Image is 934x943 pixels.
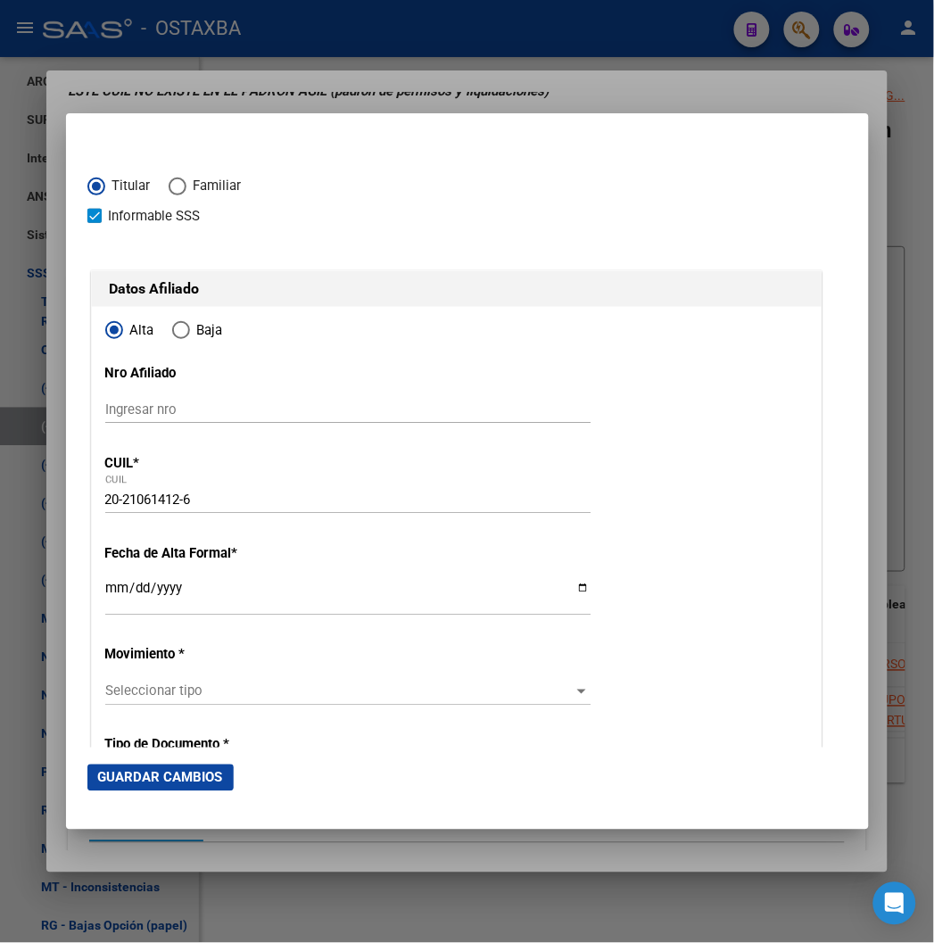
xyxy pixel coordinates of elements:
span: Guardar Cambios [98,770,223,786]
span: Titular [105,176,151,196]
span: Alta [123,320,154,341]
mat-radio-group: Elija una opción [87,182,260,198]
p: Nro Afiliado [105,363,316,384]
p: CUIL [105,453,316,474]
span: Seleccionar tipo [105,683,574,699]
h1: Datos Afiliado [110,278,804,300]
span: Familiar [186,176,242,196]
span: Baja [190,320,223,341]
p: Tipo de Documento * [105,735,316,756]
div: Open Intercom Messenger [873,882,916,925]
p: Fecha de Alta Formal [105,543,316,564]
span: Informable SSS [109,205,201,227]
button: Guardar Cambios [87,765,234,791]
p: Movimiento * [105,645,316,666]
mat-radio-group: Elija una opción [105,326,241,342]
